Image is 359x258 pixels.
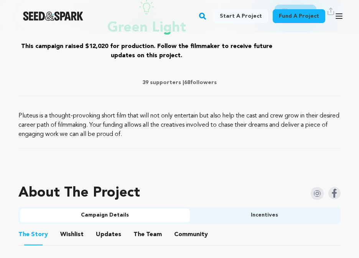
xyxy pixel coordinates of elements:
img: Seed&Spark Instagram Icon [311,187,324,200]
span: 68 [184,80,190,85]
span: The [18,230,30,239]
button: Incentives [190,208,339,222]
img: Seed&Spark Logo Dark Mode [23,12,83,21]
button: Campaign Details [20,208,190,222]
span: Updates [96,230,121,239]
a: Seed&Spark Homepage [23,12,83,21]
a: Fund a project [273,9,325,23]
p: 39 supporters | followers [18,79,341,86]
span: Team [133,230,162,239]
span: Wishlist [60,230,84,239]
img: Seed&Spark Facebook Icon [328,187,341,199]
p: Pluteus is a thought-provoking short film that will not only entertain but also help the cast and... [18,111,341,139]
span: Community [174,230,208,239]
h1: About The Project [18,185,140,201]
a: Start a project [214,9,268,23]
span: Story [18,230,48,239]
span: The [133,230,145,239]
h3: This campaign raised $12,020 for production. Follow the filmmaker to receive future updates on th... [18,42,275,60]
